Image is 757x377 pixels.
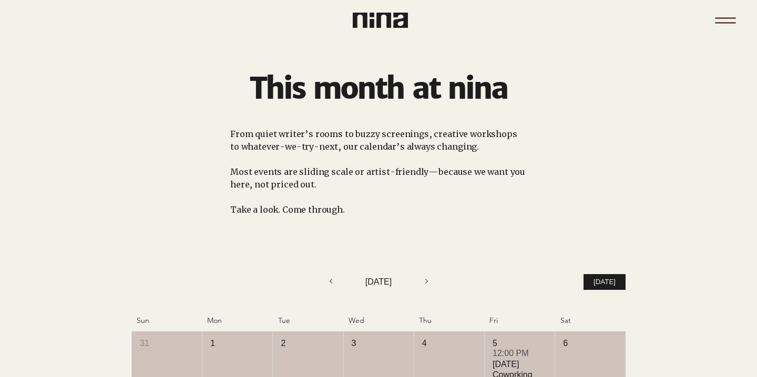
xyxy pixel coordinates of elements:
div: Tue [273,316,343,326]
p: Most events are sliding scale or artist-friendly—because we want you here, not priced out. [230,165,527,191]
button: Next month [421,275,433,289]
button: [DATE] [584,274,626,290]
div: 5 [493,338,547,349]
p: From quiet writer’s rooms to buzzy screenings, creative workshops to whatever-we-try-next, our ca... [230,128,527,153]
div: 12:00 PM [493,348,547,359]
p: Take a look. Come through. [230,203,527,216]
button: Menu [709,4,741,36]
button: Previous month [324,275,337,289]
nav: Site [709,4,741,36]
div: 6 [563,338,618,349]
div: Mon [202,316,272,326]
div: 3 [352,338,406,349]
div: Fri [484,316,555,326]
img: Nina Logo CMYK_Charcoal.png [353,13,408,28]
div: 2 [281,338,335,349]
div: [DATE] [337,276,421,288]
div: 1 [210,338,264,349]
div: Wed [343,316,414,326]
div: Sun [131,316,202,326]
div: 4 [422,338,476,349]
span: This month at nina [250,70,507,107]
div: Sat [555,316,626,326]
div: 31 [140,338,194,349]
div: Thu [414,316,484,326]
